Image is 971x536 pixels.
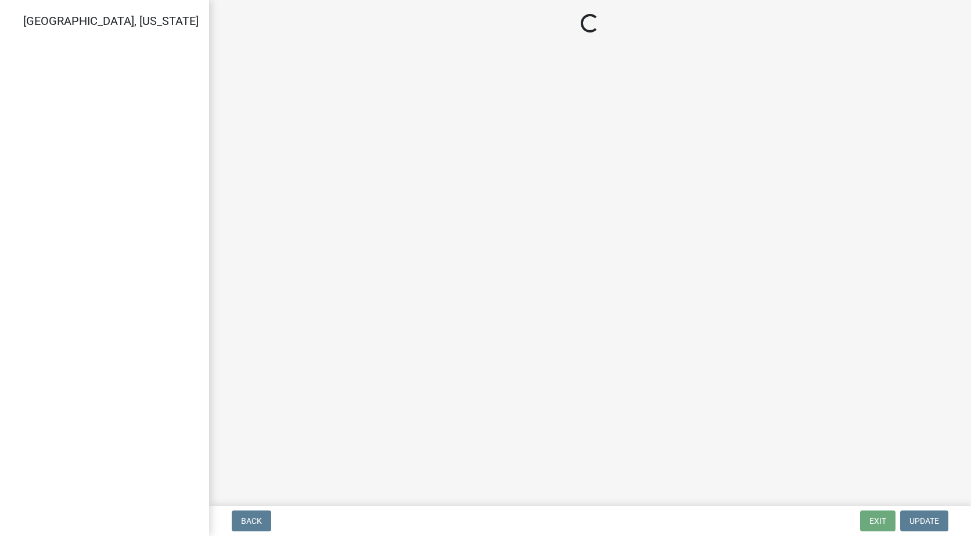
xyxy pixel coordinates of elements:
[23,14,199,28] span: [GEOGRAPHIC_DATA], [US_STATE]
[860,510,896,531] button: Exit
[909,516,939,526] span: Update
[900,510,948,531] button: Update
[232,510,271,531] button: Back
[241,516,262,526] span: Back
